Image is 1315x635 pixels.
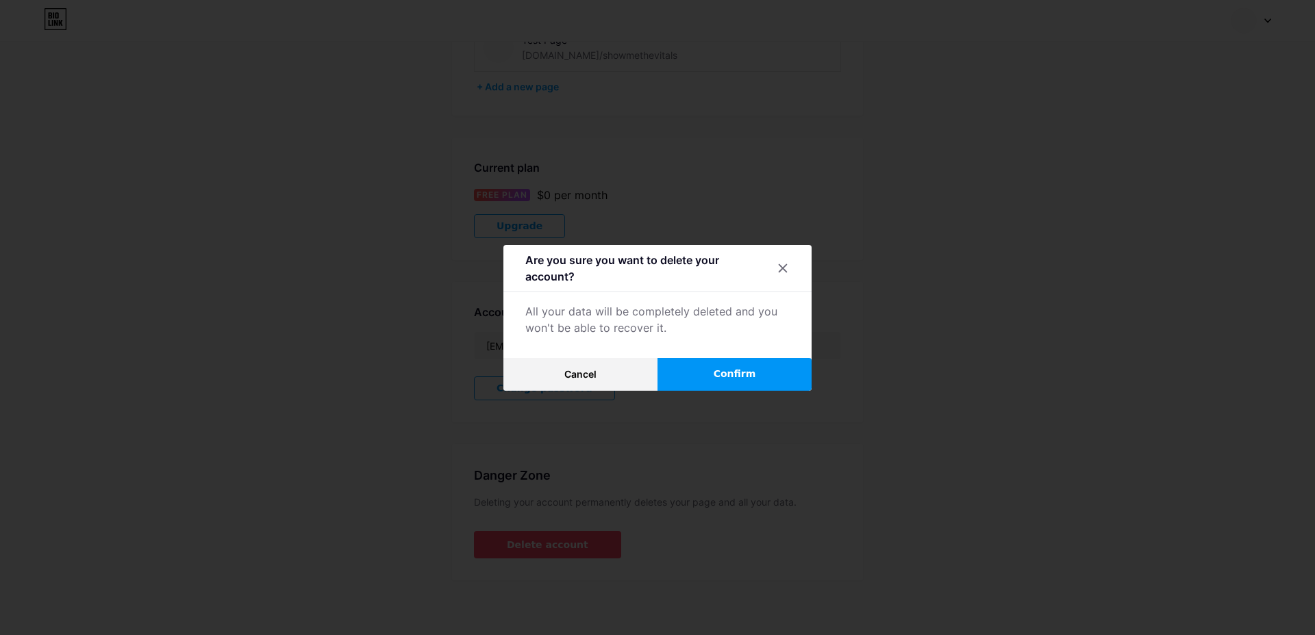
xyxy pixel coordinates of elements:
[714,367,756,381] span: Confirm
[525,252,771,285] div: Are you sure you want to delete your account?
[564,368,597,380] span: Cancel
[525,303,790,336] div: All your data will be completely deleted and you won't be able to recover it.
[503,358,657,391] button: Cancel
[657,358,812,391] button: Confirm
